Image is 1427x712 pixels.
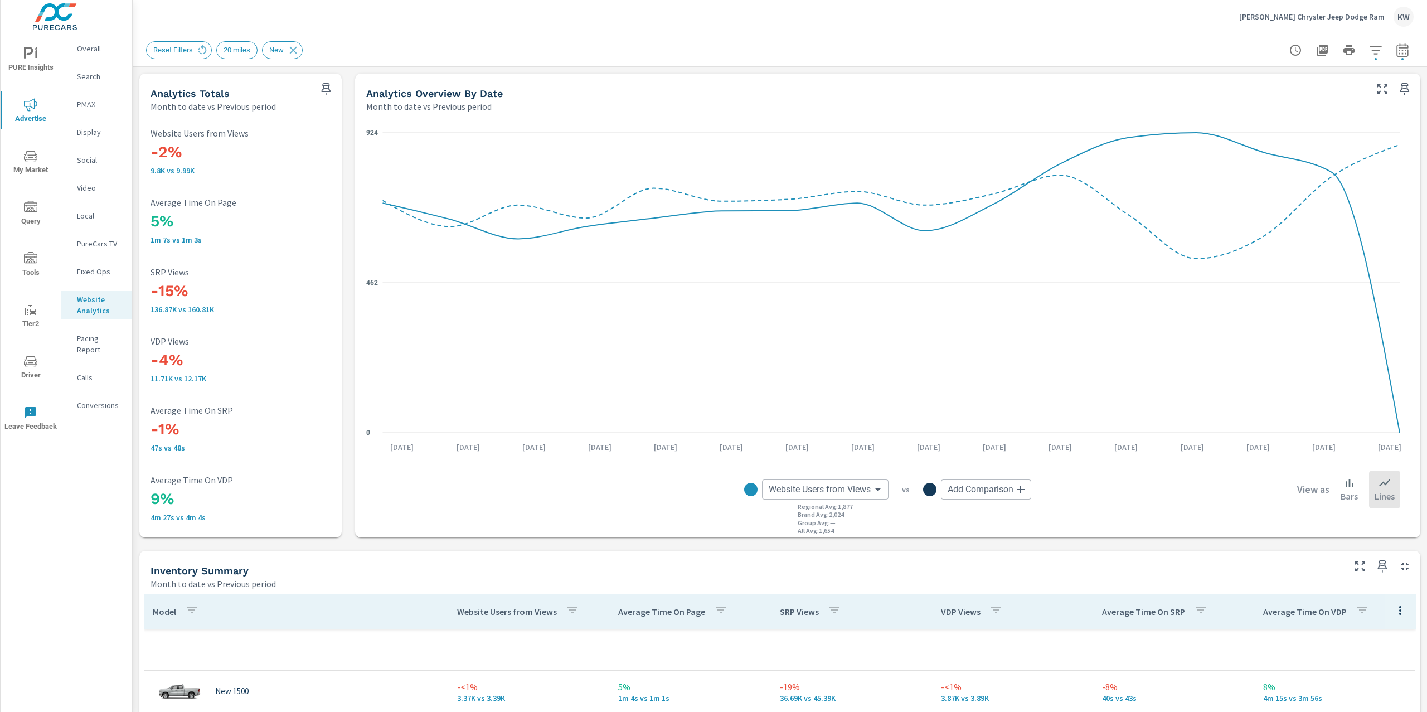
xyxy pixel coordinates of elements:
[151,166,331,175] p: 9,798 vs 9,991
[449,442,488,453] p: [DATE]
[909,442,948,453] p: [DATE]
[215,686,249,696] p: New 1500
[151,565,249,577] h5: Inventory Summary
[1370,442,1409,453] p: [DATE]
[151,235,331,244] p: 1m 7s vs 1m 3s
[780,606,819,617] p: SRP Views
[263,46,290,54] span: New
[975,442,1014,453] p: [DATE]
[1375,490,1395,503] p: Lines
[4,252,57,279] span: Tools
[77,266,123,277] p: Fixed Ops
[146,41,212,59] div: Reset Filters
[61,263,132,280] div: Fixed Ops
[77,127,123,138] p: Display
[77,333,123,355] p: Pacing Report
[77,400,123,411] p: Conversions
[61,369,132,386] div: Calls
[941,479,1031,500] div: Add Comparison
[151,475,331,485] p: Average Time On VDP
[1373,558,1391,575] span: Save this to your personalized report
[61,40,132,57] div: Overall
[366,129,378,137] text: 924
[151,336,331,346] p: VDP Views
[1373,80,1391,98] button: Make Fullscreen
[1297,484,1329,495] h6: View as
[366,429,370,437] text: 0
[941,680,1084,694] p: -<1%
[61,235,132,252] div: PureCars TV
[4,201,57,228] span: Query
[948,484,1013,495] span: Add Comparison
[147,46,200,54] span: Reset Filters
[151,212,331,231] h3: 5%
[798,503,853,511] p: Regional Avg : 1,877
[798,511,844,519] p: Brand Avg : 2,024
[515,442,554,453] p: [DATE]
[366,100,492,113] p: Month to date vs Previous period
[151,267,331,277] p: SRP Views
[1338,39,1360,61] button: Print Report
[151,128,331,138] p: Website Users from Views
[61,397,132,414] div: Conversions
[151,420,331,439] h3: -1%
[153,606,176,617] p: Model
[457,680,600,694] p: -<1%
[941,694,1084,703] p: 3,868 vs 3,887
[61,330,132,358] div: Pacing Report
[1341,490,1358,503] p: Bars
[262,41,303,59] div: New
[77,182,123,193] p: Video
[151,305,331,314] p: 136,871 vs 160,809
[77,210,123,221] p: Local
[4,98,57,125] span: Advertise
[1396,80,1414,98] span: Save this to your personalized report
[1394,7,1414,27] div: KW
[77,238,123,249] p: PureCars TV
[1365,39,1387,61] button: Apply Filters
[151,197,331,207] p: Average Time On Page
[1391,39,1414,61] button: Select Date Range
[1396,558,1414,575] button: Minimize Widget
[151,351,331,370] h3: -4%
[4,303,57,331] span: Tier2
[366,279,378,287] text: 462
[77,43,123,54] p: Overall
[1351,558,1369,575] button: Make Fullscreen
[780,680,923,694] p: -19%
[762,479,889,500] div: Website Users from Views
[61,96,132,113] div: PMAX
[646,442,685,453] p: [DATE]
[618,694,761,703] p: 1m 4s vs 1m 1s
[1311,39,1333,61] button: "Export Report to PDF"
[941,606,981,617] p: VDP Views
[1239,12,1385,22] p: [PERSON_NAME] Chrysler Jeep Dodge Ram
[151,282,331,301] h3: -15%
[382,442,421,453] p: [DATE]
[151,577,276,590] p: Month to date vs Previous period
[1041,442,1080,453] p: [DATE]
[4,355,57,382] span: Driver
[889,485,923,495] p: vs
[4,47,57,74] span: PURE Insights
[151,513,331,522] p: 4m 27s vs 4m 4s
[157,675,202,708] img: glamour
[77,372,123,383] p: Calls
[778,442,817,453] p: [DATE]
[1263,694,1406,703] p: 4m 15s vs 3m 56s
[151,374,331,383] p: 11,708 vs 12,172
[217,46,257,54] span: 20 miles
[77,294,123,316] p: Website Analytics
[151,143,331,162] h3: -2%
[798,527,834,535] p: All Avg : 1,654
[1102,606,1185,617] p: Average Time On SRP
[151,88,230,99] h5: Analytics Totals
[1102,694,1245,703] p: 40s vs 43s
[1239,442,1278,453] p: [DATE]
[618,680,761,694] p: 5%
[1102,680,1245,694] p: -8%
[77,154,123,166] p: Social
[712,442,751,453] p: [DATE]
[151,490,331,508] h3: 9%
[317,80,335,98] span: Save this to your personalized report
